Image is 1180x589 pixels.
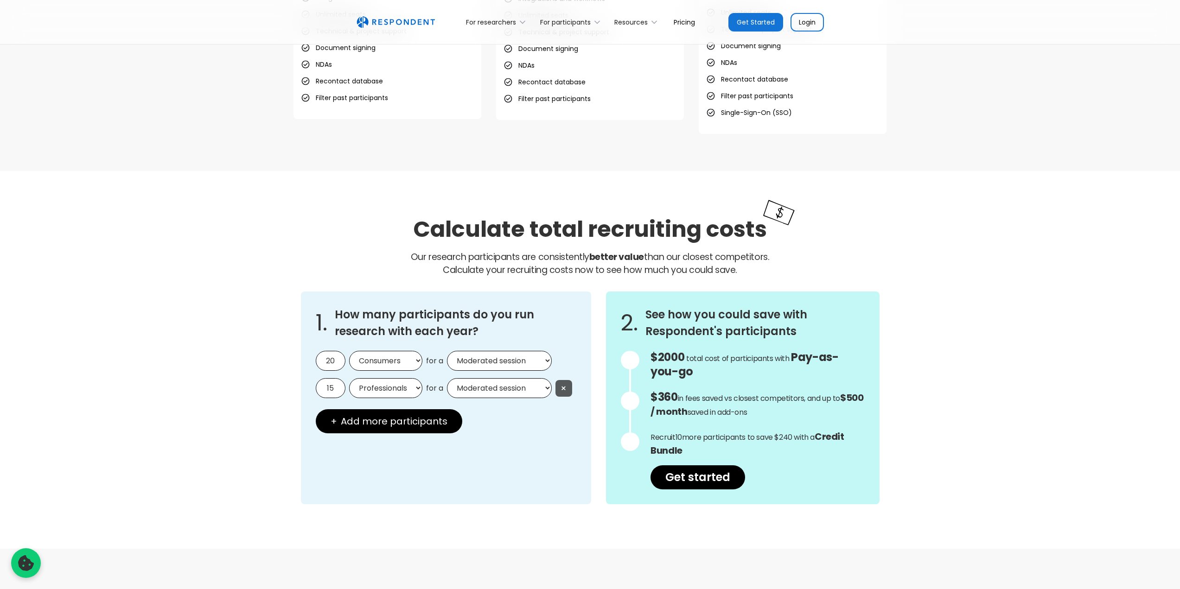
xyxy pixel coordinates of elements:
[535,11,609,33] div: For participants
[706,56,737,69] li: NDAs
[301,58,332,71] li: NDAs
[666,11,702,33] a: Pricing
[504,92,591,105] li: Filter past participants
[651,349,838,379] span: Pay-as-you-go
[791,13,824,32] a: Login
[589,251,644,263] strong: better value
[645,306,864,340] h3: See how you could save with Respondent's participants
[651,389,677,405] span: $360
[341,417,447,426] span: Add more participants
[706,73,788,86] li: Recontact database
[301,41,376,54] li: Document signing
[331,417,337,426] span: +
[413,214,767,245] h2: Calculate total recruiting costs
[676,432,682,443] span: 10
[609,11,666,33] div: Resources
[651,349,684,365] span: $2000
[426,384,443,393] span: for a
[614,18,648,27] div: Resources
[335,306,577,340] h3: How many participants do you run research with each year?
[651,391,864,419] p: in fees saved vs closest competitors, and up to saved in add-ons
[706,39,781,52] li: Document signing
[540,18,591,27] div: For participants
[357,16,435,28] a: home
[621,318,638,328] span: 2.
[443,264,737,276] span: Calculate your recruiting costs now to see how much you could save.
[504,42,578,55] li: Document signing
[461,11,535,33] div: For researchers
[651,430,864,458] p: Recruit more participants to save $240 with a
[504,76,586,89] li: Recontact database
[316,318,327,328] span: 1.
[728,13,783,32] a: Get Started
[706,89,793,102] li: Filter past participants
[706,106,792,119] li: Single-Sign-On (SSO)
[555,380,572,397] button: ×
[504,59,535,72] li: NDAs
[686,353,790,364] span: total cost of participants with
[426,356,443,366] span: for a
[357,16,435,28] img: Untitled UI logotext
[466,18,516,27] div: For researchers
[651,465,745,489] a: Get started
[301,91,388,104] li: Filter past participants
[301,251,880,277] p: Our research participants are consistently than our closest competitors.
[301,75,383,88] li: Recontact database
[316,409,462,433] button: + Add more participants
